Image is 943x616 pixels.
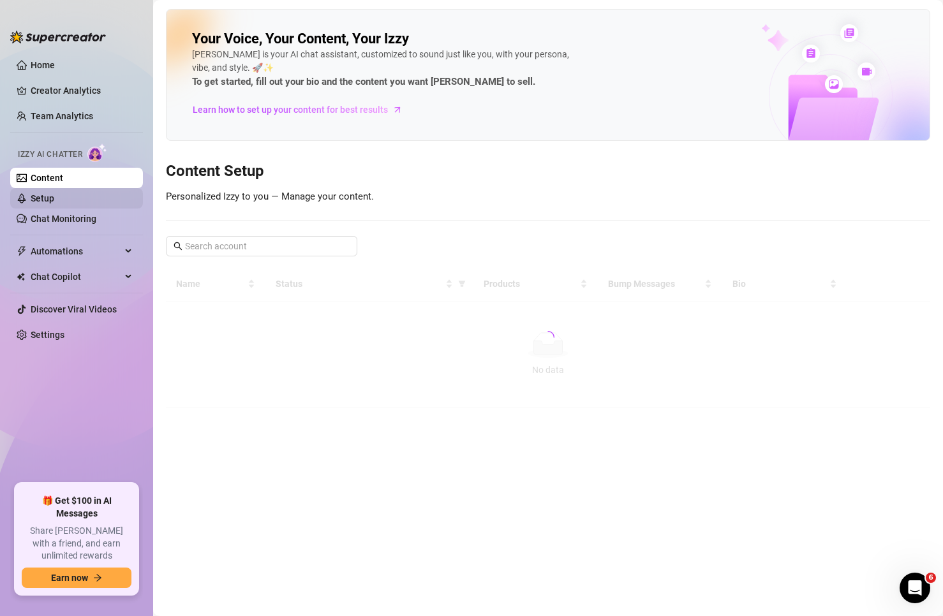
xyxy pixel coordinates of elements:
[31,80,133,101] a: Creator Analytics
[192,48,575,90] div: [PERSON_NAME] is your AI chat assistant, customized to sound just like you, with your persona, vi...
[31,173,63,183] a: Content
[540,329,556,346] span: loading
[22,525,131,562] span: Share [PERSON_NAME] with a friend, and earn unlimited rewards
[31,214,96,224] a: Chat Monitoring
[900,573,930,603] iframe: Intercom live chat
[51,573,88,583] span: Earn now
[193,103,388,117] span: Learn how to set up your content for best results
[391,103,404,116] span: arrow-right
[18,149,82,161] span: Izzy AI Chatter
[31,60,55,70] a: Home
[185,239,339,253] input: Search account
[22,568,131,588] button: Earn nowarrow-right
[10,31,106,43] img: logo-BBDzfeDw.svg
[17,246,27,256] span: thunderbolt
[192,76,535,87] strong: To get started, fill out your bio and the content you want [PERSON_NAME] to sell.
[22,495,131,520] span: 🎁 Get $100 in AI Messages
[93,573,102,582] span: arrow-right
[926,573,936,583] span: 6
[31,304,117,314] a: Discover Viral Videos
[87,143,107,162] img: AI Chatter
[31,111,93,121] a: Team Analytics
[192,30,409,48] h2: Your Voice, Your Content, Your Izzy
[31,241,121,261] span: Automations
[31,193,54,203] a: Setup
[31,267,121,287] span: Chat Copilot
[31,330,64,340] a: Settings
[174,242,182,251] span: search
[166,191,374,202] span: Personalized Izzy to you — Manage your content.
[192,99,412,120] a: Learn how to set up your content for best results
[17,272,25,281] img: Chat Copilot
[166,161,930,182] h3: Content Setup
[732,10,930,140] img: ai-chatter-content-library-cLFOSyPT.png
